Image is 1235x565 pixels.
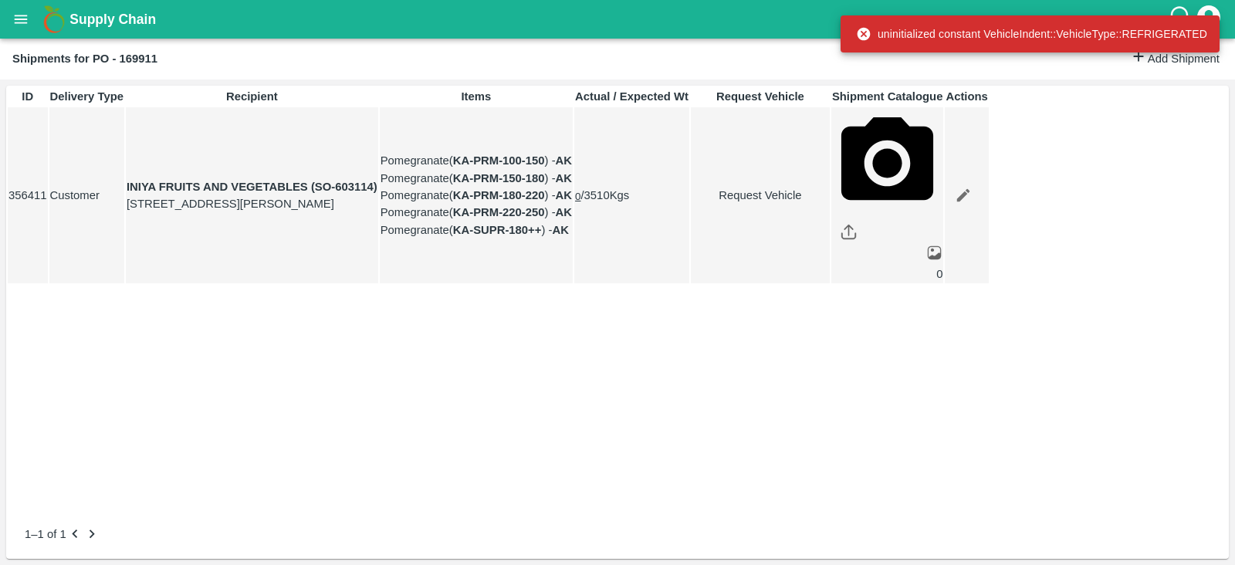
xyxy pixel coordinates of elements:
[556,172,572,184] strong: AK
[453,172,545,184] b: KA-PRM-150-180
[25,526,66,543] p: 1–1 of 1
[8,107,48,284] td: 356411
[127,195,377,212] p: [STREET_ADDRESS][PERSON_NAME]
[556,189,572,201] strong: AK
[381,204,572,221] p: Pomegranate ( ) -
[50,90,123,103] b: Delivery Type
[22,90,33,103] b: ID
[381,187,572,204] p: Pomegranate ( ) -
[226,90,278,103] b: Recipient
[453,154,545,167] b: KA-PRM-100-150
[461,90,491,103] b: Items
[946,178,981,213] a: Edit
[69,12,156,27] b: Supply Chain
[552,224,568,236] strong: AK
[381,152,572,169] p: Pomegranate ( ) -
[575,187,689,204] p: / 3510 Kgs
[127,181,377,193] strong: INIYA FRUITS AND VEGETABLES (SO-603114)
[556,154,572,167] strong: AK
[453,224,542,236] b: KA-SUPR-180++
[39,4,69,35] img: logo
[946,90,987,103] b: Actions
[716,90,804,103] b: Request Vehicle
[3,2,39,37] button: open drawer
[856,20,1207,48] div: uninitialized constant VehicleIndent::VehicleType::REFRIGERATED
[69,8,1168,30] a: Supply Chain
[692,187,829,204] a: Request Vehicle
[556,206,572,218] strong: AK
[832,90,943,103] b: Shipment Catalogue
[453,189,545,201] b: KA-PRM-180-220
[381,170,572,187] p: Pomegranate ( ) -
[49,107,124,284] td: Customer
[832,266,943,282] div: 0
[575,90,689,103] b: Actual / Expected Wt
[381,222,572,239] p: Pomegranate ( ) -
[1195,3,1223,36] div: account of current user
[841,224,857,240] img: share
[453,206,545,218] b: KA-PRM-220-250
[1168,5,1195,33] div: customer-support
[1130,48,1220,70] a: Add Shipment
[12,52,157,65] b: Shipments for PO - 169911
[926,245,942,261] img: preview
[575,191,580,202] button: 0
